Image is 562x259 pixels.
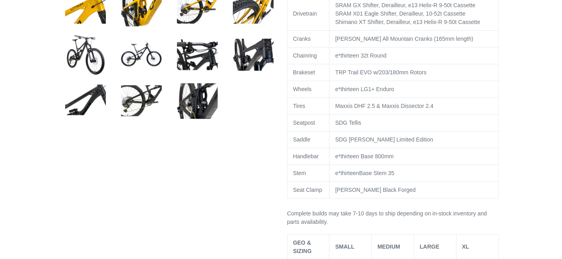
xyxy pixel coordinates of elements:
[377,243,400,250] span: MEDIUM
[287,47,330,64] td: Chainring
[335,243,354,250] span: SMALL
[287,165,330,181] td: Stem
[287,114,330,131] td: Seatpost
[293,239,312,254] span: GEO & SIZING
[119,79,163,123] img: Load image into Gallery viewer, LITHIUM - Complete Bike
[462,243,469,250] span: XL
[287,181,330,198] td: Seat Clamp
[335,170,359,176] span: e*thirteen
[119,33,163,77] img: Load image into Gallery viewer, LITHIUM - Complete Bike
[330,181,498,198] td: [PERSON_NAME] Black Forged
[330,114,498,131] td: SDG Tellis
[231,33,275,77] img: Load image into Gallery viewer, LITHIUM - Complete Bike
[287,148,330,165] td: Handlebar
[287,98,330,114] td: Tires
[420,243,439,250] span: LARGE
[330,47,498,64] td: e*thirteen 32t Round
[175,79,219,123] img: Load image into Gallery viewer, LITHIUM - Complete Bike
[287,81,330,98] td: Wheels
[330,98,498,114] td: Maxxis DHF 2.5 & Maxxis Dissector 2.4
[64,33,107,77] img: Load image into Gallery viewer, LITHIUM - Complete Bike
[359,170,394,176] span: Base Stem 35
[330,30,498,47] td: [PERSON_NAME] All Mountain Cranks (165mm length)
[287,209,499,226] p: Complete builds may take 7-10 days to ship depending on in-stock inventory and parts availability.
[287,64,330,81] td: Brakeset
[330,131,498,148] td: SDG [PERSON_NAME] Limited Edition
[330,148,498,165] td: e*thirteen Base 800mm
[330,64,498,81] td: TRP Trail EVO w/203/180mm Rotors
[64,79,107,123] img: Load image into Gallery viewer, LITHIUM - Complete Bike
[175,33,219,77] img: Load image into Gallery viewer, LITHIUM - Complete Bike
[287,30,330,47] td: Cranks
[330,81,498,98] td: e*thirteen LG1+ Enduro
[287,131,330,148] td: Saddle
